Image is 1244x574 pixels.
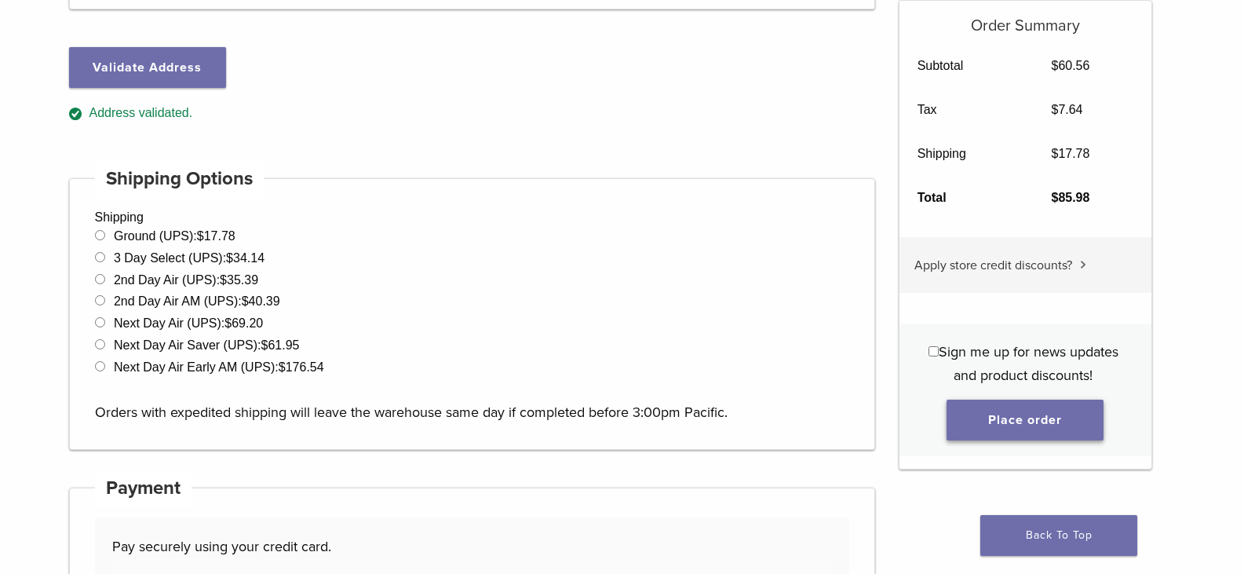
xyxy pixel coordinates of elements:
[1051,103,1082,116] bdi: 7.64
[226,251,233,265] span: $
[69,47,226,88] button: Validate Address
[224,316,263,330] bdi: 69.20
[939,343,1118,384] span: Sign me up for news updates and product discounts!
[1051,147,1058,160] span: $
[112,535,831,558] p: Pay securely using your credit card.
[1051,59,1089,72] bdi: 60.56
[69,104,876,123] div: Address validated.
[197,229,204,243] span: $
[1080,261,1086,269] img: caret.svg
[279,360,324,374] bdi: 176.54
[947,400,1104,441] button: Place order
[899,132,1034,176] th: Shipping
[261,338,300,352] bdi: 61.95
[279,360,286,374] span: $
[114,316,263,330] label: Next Day Air (UPS):
[114,273,258,287] label: 2nd Day Air (UPS):
[914,258,1072,273] span: Apply store credit discounts?
[224,316,232,330] span: $
[197,229,235,243] bdi: 17.78
[242,294,280,308] bdi: 40.39
[95,160,264,198] h4: Shipping Options
[899,1,1151,35] h5: Order Summary
[1051,191,1058,204] span: $
[261,338,268,352] span: $
[980,515,1137,556] a: Back To Top
[1051,147,1089,160] bdi: 17.78
[95,470,192,507] h4: Payment
[899,88,1034,132] th: Tax
[220,273,258,287] bdi: 35.39
[1051,103,1058,116] span: $
[226,251,264,265] bdi: 34.14
[1051,59,1058,72] span: $
[114,251,264,265] label: 3 Day Select (UPS):
[899,44,1034,88] th: Subtotal
[95,377,850,424] p: Orders with expedited shipping will leave the warehouse same day if completed before 3:00pm Pacific.
[114,338,300,352] label: Next Day Air Saver (UPS):
[928,346,939,356] input: Sign me up for news updates and product discounts!
[69,178,876,450] div: Shipping
[114,229,235,243] label: Ground (UPS):
[1051,191,1089,204] bdi: 85.98
[220,273,227,287] span: $
[114,294,280,308] label: 2nd Day Air AM (UPS):
[899,176,1034,220] th: Total
[242,294,249,308] span: $
[114,360,324,374] label: Next Day Air Early AM (UPS):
